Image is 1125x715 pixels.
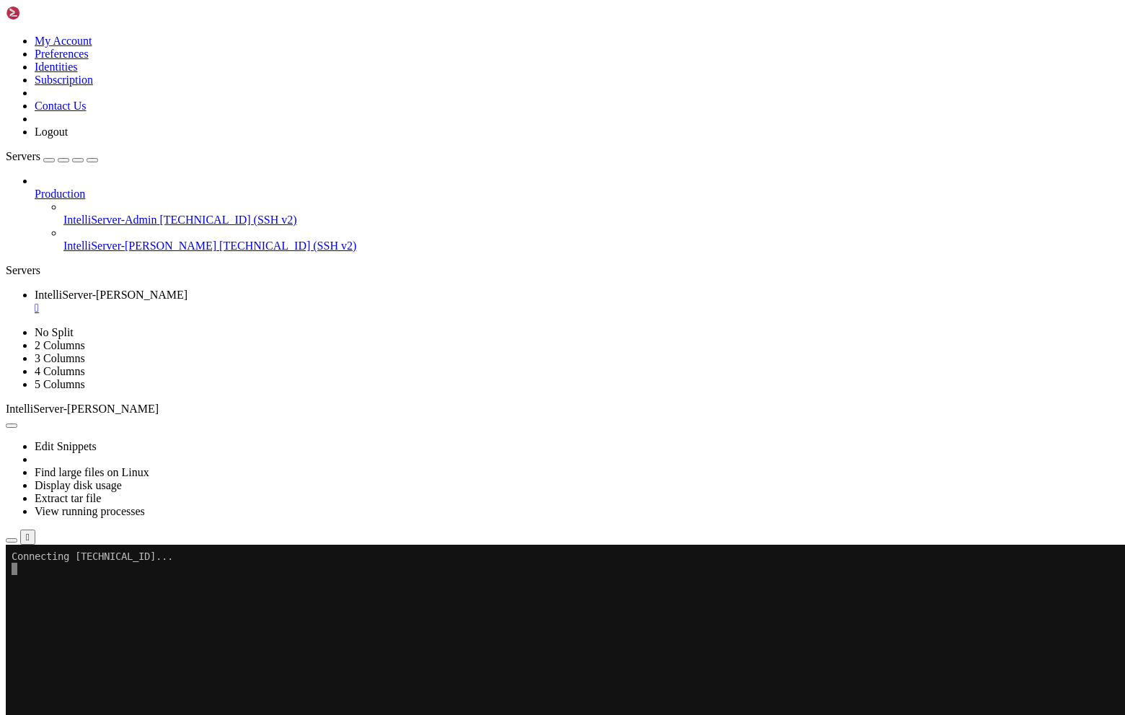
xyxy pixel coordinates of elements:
a: IntelliServer-[PERSON_NAME] [TECHNICAL_ID] (SSH v2) [63,240,1119,253]
a: Extract tar file [35,492,101,504]
span: IntelliServer-[PERSON_NAME] [6,403,159,415]
a: Edit Snippets [35,440,97,452]
a:  [35,302,1119,315]
span: IntelliServer-Admin [63,214,156,226]
a: My Account [35,35,92,47]
a: Production [35,188,1119,201]
a: Find large files on Linux [35,466,149,478]
div: (0, 1) [6,18,12,30]
span: [TECHNICAL_ID] (SSH v2) [159,214,296,226]
x-row: Connecting [TECHNICAL_ID]... [6,6,937,18]
span: IntelliServer-[PERSON_NAME] [63,240,216,252]
a: Identities [35,61,78,73]
a: IntelliServer-Fabio [35,289,1119,315]
li: IntelliServer-[PERSON_NAME] [TECHNICAL_ID] (SSH v2) [63,227,1119,253]
a: 3 Columns [35,352,85,364]
span: Production [35,188,85,200]
a: 5 Columns [35,378,85,390]
a: No Split [35,326,74,338]
a: Logout [35,126,68,138]
div:  [26,532,30,543]
span: Servers [6,150,40,162]
a: Display disk usage [35,479,122,491]
a: Subscription [35,74,93,86]
div: Servers [6,264,1119,277]
a: IntelliServer-Admin [TECHNICAL_ID] (SSH v2) [63,214,1119,227]
a: View running processes [35,505,145,517]
a: Servers [6,150,98,162]
span: [TECHNICAL_ID] (SSH v2) [219,240,356,252]
button:  [20,530,35,545]
a: 4 Columns [35,365,85,377]
li: Production [35,175,1119,253]
span: IntelliServer-[PERSON_NAME] [35,289,187,301]
a: Preferences [35,48,89,60]
a: Contact Us [35,100,87,112]
img: Shellngn [6,6,89,20]
li: IntelliServer-Admin [TECHNICAL_ID] (SSH v2) [63,201,1119,227]
a: 2 Columns [35,339,85,351]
